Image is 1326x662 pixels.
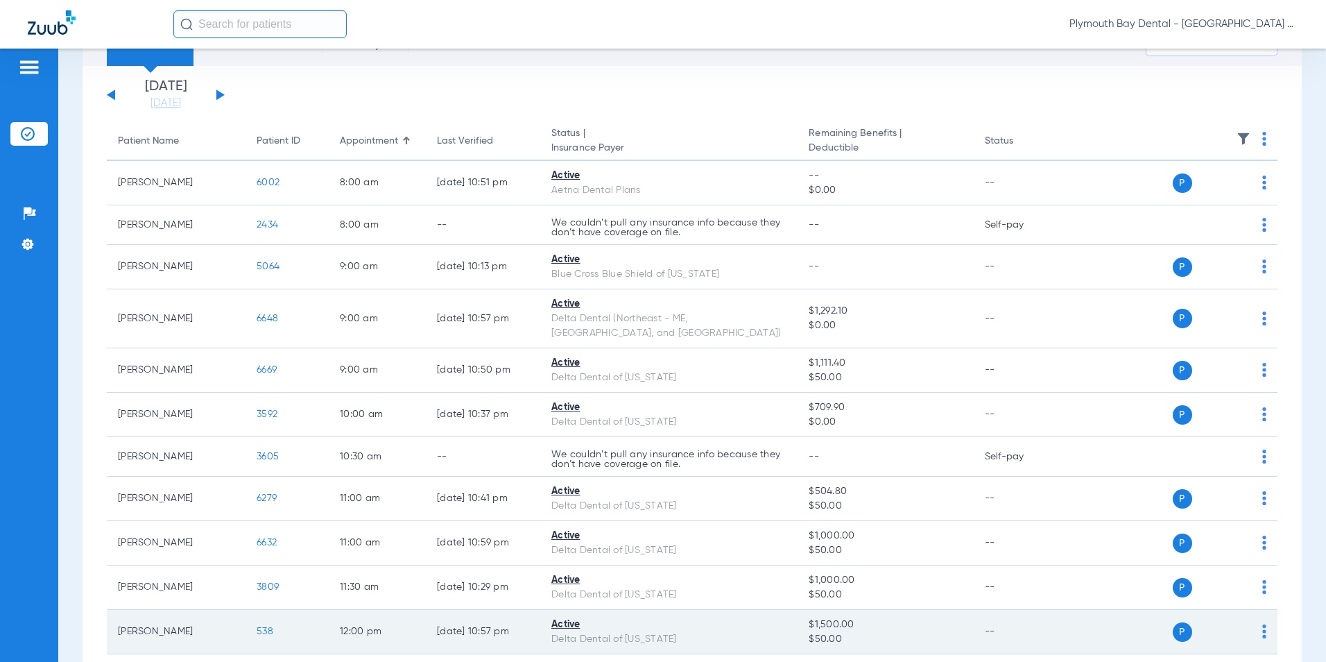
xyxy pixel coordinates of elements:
div: Active [551,618,786,632]
span: $1,500.00 [809,618,962,632]
span: -- [809,452,819,461]
span: P [1173,578,1192,597]
span: 6632 [257,538,277,548]
td: [PERSON_NAME] [107,521,246,566]
span: P [1173,489,1192,509]
img: filter.svg [1237,132,1250,146]
div: Delta Dental (Northeast - ME, [GEOGRAPHIC_DATA], and [GEOGRAPHIC_DATA]) [551,312,786,341]
td: 10:30 AM [329,437,426,477]
div: Appointment [340,134,398,148]
td: -- [426,205,540,245]
div: Chat Widget [1257,595,1326,662]
td: [DATE] 10:57 PM [426,289,540,348]
span: P [1173,361,1192,380]
li: [DATE] [124,80,207,110]
td: [DATE] 10:50 PM [426,348,540,393]
span: Deductible [809,141,962,155]
td: [DATE] 10:57 PM [426,610,540,654]
td: Self-pay [974,205,1067,245]
td: -- [974,477,1067,521]
span: P [1173,405,1192,425]
td: 8:00 AM [329,161,426,205]
img: group-dot-blue.svg [1262,260,1266,273]
th: Remaining Benefits | [798,122,973,161]
td: -- [974,289,1067,348]
span: 538 [257,627,273,636]
div: Active [551,356,786,371]
div: Active [551,484,786,499]
img: group-dot-blue.svg [1262,580,1266,594]
td: [PERSON_NAME] [107,289,246,348]
div: Patient Name [118,134,234,148]
td: [DATE] 10:41 PM [426,477,540,521]
span: $0.00 [809,319,962,333]
td: [DATE] 10:37 PM [426,393,540,437]
td: [PERSON_NAME] [107,205,246,245]
span: $709.90 [809,400,962,415]
span: P [1173,622,1192,642]
span: -- [809,262,819,271]
div: Delta Dental of [US_STATE] [551,588,786,602]
td: [DATE] 10:29 PM [426,566,540,610]
div: Active [551,400,786,415]
img: hamburger-icon [18,59,40,76]
span: $1,292.10 [809,304,962,319]
img: Search Icon [180,18,193,31]
span: 3605 [257,452,279,461]
img: Zuub Logo [28,10,76,35]
span: P [1173,534,1192,553]
td: 9:00 AM [329,289,426,348]
span: $0.00 [809,183,962,198]
td: -- [974,393,1067,437]
div: Last Verified [437,134,493,148]
td: 8:00 AM [329,205,426,245]
p: We couldn’t pull any insurance info because they don’t have coverage on file. [551,218,786,237]
td: 11:30 AM [329,566,426,610]
div: Delta Dental of [US_STATE] [551,499,786,514]
span: -- [809,220,819,230]
div: Active [551,169,786,183]
input: Search for patients [173,10,347,38]
div: Active [551,253,786,267]
td: [PERSON_NAME] [107,245,246,289]
span: $1,000.00 [809,573,962,588]
span: 6279 [257,493,277,503]
div: Aetna Dental Plans [551,183,786,198]
td: 12:00 PM [329,610,426,654]
span: -- [809,169,962,183]
td: [PERSON_NAME] [107,566,246,610]
span: $50.00 [809,499,962,514]
img: group-dot-blue.svg [1262,491,1266,505]
img: group-dot-blue.svg [1262,218,1266,232]
td: [PERSON_NAME] [107,161,246,205]
th: Status | [540,122,798,161]
td: -- [974,521,1067,566]
td: [PERSON_NAME] [107,437,246,477]
td: -- [426,437,540,477]
span: $50.00 [809,371,962,385]
td: -- [974,161,1067,205]
td: [DATE] 10:51 PM [426,161,540,205]
span: $50.00 [809,543,962,558]
span: $1,000.00 [809,529,962,543]
td: Self-pay [974,437,1067,477]
td: 9:00 AM [329,348,426,393]
td: [PERSON_NAME] [107,393,246,437]
td: -- [974,610,1067,654]
img: group-dot-blue.svg [1262,363,1266,377]
div: Patient ID [257,134,318,148]
span: 6669 [257,365,277,375]
span: Insurance Payer [551,141,786,155]
span: 3592 [257,409,277,419]
td: -- [974,566,1067,610]
div: Active [551,573,786,588]
td: 11:00 AM [329,477,426,521]
img: group-dot-blue.svg [1262,536,1266,550]
span: $0.00 [809,415,962,430]
span: 5064 [257,262,279,271]
div: Delta Dental of [US_STATE] [551,543,786,558]
span: $50.00 [809,632,962,647]
td: [DATE] 10:13 PM [426,245,540,289]
td: 10:00 AM [329,393,426,437]
td: [PERSON_NAME] [107,610,246,654]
